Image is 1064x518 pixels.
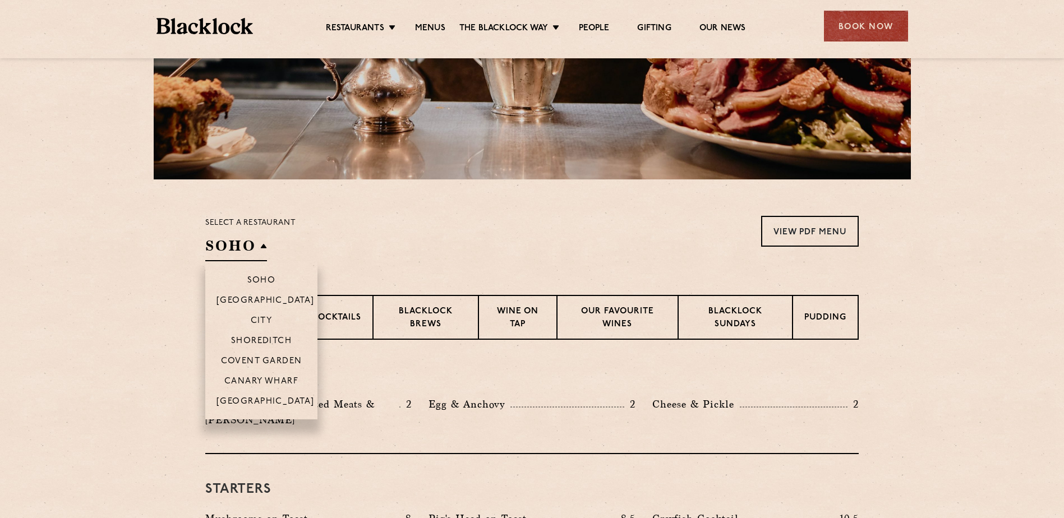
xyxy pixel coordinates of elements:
p: [GEOGRAPHIC_DATA] [217,296,315,307]
h3: Pre Chop Bites [205,368,859,382]
h3: Starters [205,482,859,497]
a: Our News [699,23,746,35]
p: Cheese & Pickle [652,396,740,412]
p: Pudding [804,312,846,326]
a: View PDF Menu [761,216,859,247]
p: Covent Garden [221,357,302,368]
a: The Blacklock Way [459,23,548,35]
p: Blacklock Brews [385,306,467,332]
p: Cocktails [311,312,361,326]
p: Canary Wharf [224,377,298,388]
p: City [251,316,273,327]
p: Blacklock Sundays [690,306,781,332]
a: People [579,23,609,35]
p: 2 [847,397,859,411]
p: Shoreditch [231,336,292,348]
a: Restaurants [326,23,384,35]
p: Our favourite wines [569,306,666,332]
h2: SOHO [205,236,267,261]
a: Gifting [637,23,671,35]
img: BL_Textured_Logo-footer-cropped.svg [156,18,254,34]
p: Soho [247,276,276,287]
p: 2 [624,397,635,411]
p: Wine on Tap [490,306,545,332]
p: Select a restaurant [205,216,296,230]
p: [GEOGRAPHIC_DATA] [217,397,315,408]
div: Book Now [824,11,908,41]
p: Egg & Anchovy [429,396,510,412]
p: 2 [400,397,412,411]
a: Menus [415,23,445,35]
